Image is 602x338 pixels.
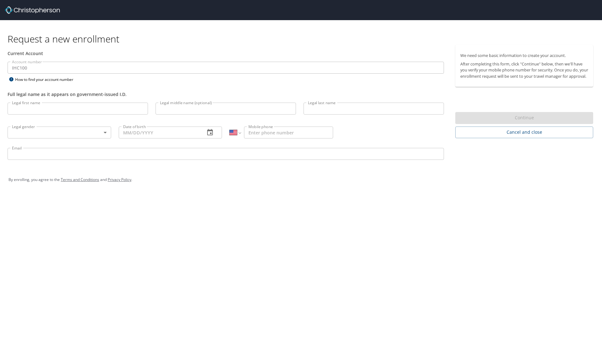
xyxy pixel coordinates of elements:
[460,128,588,136] span: Cancel and close
[119,127,200,138] input: MM/DD/YYYY
[8,91,444,98] div: Full legal name as it appears on government-issued I.D.
[455,127,593,138] button: Cancel and close
[108,177,131,182] a: Privacy Policy
[8,76,86,83] div: How to find your account number
[8,127,111,138] div: ​
[244,127,333,138] input: Enter phone number
[9,172,593,188] div: By enrolling, you agree to the and .
[8,33,598,45] h1: Request a new enrollment
[5,6,60,14] img: cbt logo
[460,53,588,59] p: We need some basic information to create your account.
[61,177,99,182] a: Terms and Conditions
[8,50,444,57] div: Current Account
[460,61,588,79] p: After completing this form, click "Continue" below, then we'll have you verify your mobile phone ...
